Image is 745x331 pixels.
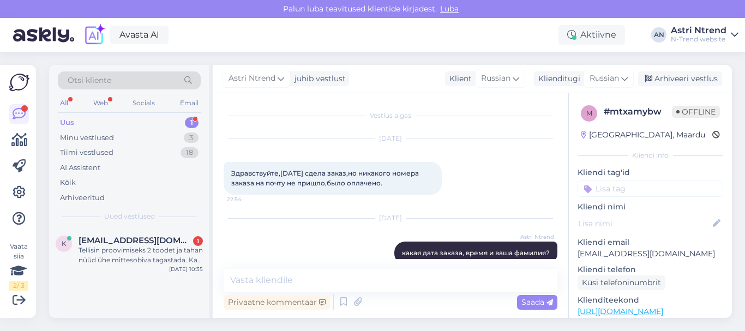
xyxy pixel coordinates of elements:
[60,177,76,188] div: Kõik
[604,105,672,118] div: # mtxamybw
[9,281,28,291] div: 2 / 3
[481,73,510,85] span: Russian
[83,23,106,46] img: explore-ai
[651,27,666,43] div: AN
[671,35,726,44] div: N-Trend website
[638,71,722,86] div: Arhiveeri vestlus
[534,73,580,85] div: Klienditugi
[671,26,738,44] a: Astri NtrendN-Trend website
[578,151,723,160] div: Kliendi info
[169,265,203,273] div: [DATE] 10:35
[58,96,70,110] div: All
[68,75,111,86] span: Otsi kliente
[110,26,169,44] a: Avasta AI
[130,96,157,110] div: Socials
[224,213,557,223] div: [DATE]
[521,297,553,307] span: Saada
[184,133,199,143] div: 3
[581,129,705,141] div: [GEOGRAPHIC_DATA], Maardu
[578,275,665,290] div: Küsi telefoninumbrit
[227,195,268,203] span: 22:54
[60,133,114,143] div: Minu vestlused
[79,245,203,265] div: Tellisin proovimiseks 2 toodet ja tahan nüüd ühe mittesobiva tagastada. Kas saan tagastada sama s...
[60,192,105,203] div: Arhiveeritud
[224,134,557,143] div: [DATE]
[672,106,720,118] span: Offline
[104,212,155,221] span: Uued vestlused
[578,237,723,248] p: Kliendi email
[513,233,554,241] span: Astri Ntrend
[558,25,625,45] div: Aktiivne
[91,96,110,110] div: Web
[578,264,723,275] p: Kliendi telefon
[578,218,711,230] input: Lisa nimi
[231,169,420,187] span: Здравствуйте,[DATE] сдела заказ,но никакого номера заказа на почту не пришло,было оплачено.
[60,117,74,128] div: Uus
[586,109,592,117] span: m
[9,242,28,291] div: Vaata siia
[578,248,723,260] p: [EMAIL_ADDRESS][DOMAIN_NAME]
[181,147,199,158] div: 18
[185,117,199,128] div: 1
[224,111,557,121] div: Vestlus algas
[578,201,723,213] p: Kliendi nimi
[229,73,275,85] span: Astri Ntrend
[437,4,462,14] span: Luba
[578,306,663,316] a: [URL][DOMAIN_NAME]
[671,26,726,35] div: Astri Ntrend
[60,163,100,173] div: AI Assistent
[402,249,550,257] span: какая дата заказа, время и ваша фамилия?
[224,295,330,310] div: Privaatne kommentaar
[62,239,67,248] span: k
[79,236,192,245] span: kuldsirli@gmail.com
[193,236,203,246] div: 1
[9,74,29,91] img: Askly Logo
[290,73,346,85] div: juhib vestlust
[578,167,723,178] p: Kliendi tag'id
[578,294,723,306] p: Klienditeekond
[445,73,472,85] div: Klient
[60,147,113,158] div: Tiimi vestlused
[590,73,619,85] span: Russian
[578,180,723,197] input: Lisa tag
[178,96,201,110] div: Email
